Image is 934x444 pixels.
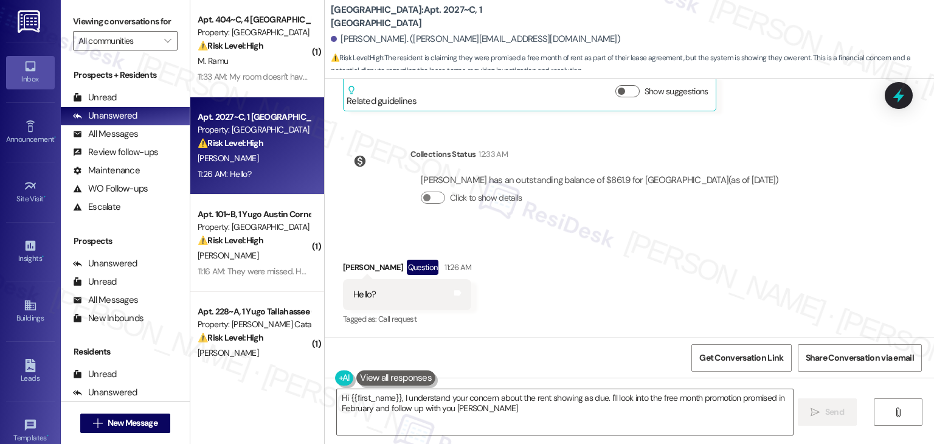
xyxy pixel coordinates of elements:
div: 11:16 AM: They were missed. He missed sending it in. [198,266,379,277]
span: • [47,432,49,440]
a: Buildings [6,295,55,328]
a: Leads [6,355,55,388]
a: Inbox [6,56,55,89]
b: [GEOGRAPHIC_DATA]: Apt. 2027~C, 1 [GEOGRAPHIC_DATA] [331,4,574,30]
div: Apt. 404~C, 4 [GEOGRAPHIC_DATA] [198,13,310,26]
div: Unanswered [73,386,137,399]
input: All communities [78,31,158,50]
button: Send [798,398,857,426]
span: • [42,252,44,261]
span: M. Ramu [198,55,228,66]
strong: ⚠️ Risk Level: High [198,235,263,246]
div: Property: [GEOGRAPHIC_DATA] [198,26,310,39]
div: 11:33 AM: My room doesn't have a light, and a chair. The laundry room doesn't have a light. The d... [198,71,705,82]
div: Related guidelines [347,85,417,108]
div: All Messages [73,294,138,307]
span: New Message [108,417,157,429]
div: New Inbounds [73,312,144,325]
label: Show suggestions [645,85,708,98]
div: Unread [73,91,117,104]
div: Tagged as: [343,310,471,328]
span: Get Conversation Link [699,352,783,364]
span: • [44,193,46,201]
div: Property: [GEOGRAPHIC_DATA] [198,123,310,136]
span: [PERSON_NAME] [198,153,258,164]
a: Site Visit • [6,176,55,209]
span: [PERSON_NAME] [198,250,258,261]
span: [PERSON_NAME] [198,347,258,358]
div: Apt. 2027~C, 1 [GEOGRAPHIC_DATA] [198,111,310,123]
strong: ⚠️ Risk Level: High [198,332,263,343]
div: Unanswered [73,257,137,270]
div: Apt. 101~B, 1 Yugo Austin Corner [198,208,310,221]
div: Property: [PERSON_NAME] Catalyst [198,318,310,331]
img: ResiDesk Logo [18,10,43,33]
span: Share Conversation via email [806,352,914,364]
div: WO Follow-ups [73,182,148,195]
div: Escalate [73,201,120,213]
div: Residents [61,345,190,358]
i:  [893,408,902,417]
strong: ⚠️ Risk Level: High [331,53,383,63]
label: Click to show details [450,192,522,204]
div: [PERSON_NAME] has an outstanding balance of $861.9 for [GEOGRAPHIC_DATA] (as of [DATE]) [421,174,779,187]
div: 11:26 AM: Hello? [198,168,251,179]
button: New Message [80,414,170,433]
div: Question [407,260,439,275]
div: 11:26 AM [441,261,471,274]
textarea: Hi {{first_name}}, I understand your concern about the rent showing as due. I'll look into the fr... [337,389,792,435]
span: Call request [378,314,417,324]
div: Unread [73,368,117,381]
div: Apt. 228~A, 1 Yugo Tallahassee Catalyst [198,305,310,318]
i:  [164,36,171,46]
div: Maintenance [73,164,140,177]
div: Hello? [353,288,376,301]
div: Collections Status [410,148,476,161]
div: Prospects + Residents [61,69,190,82]
strong: ⚠️ Risk Level: High [198,137,263,148]
div: 12:33 AM [476,148,508,161]
div: [PERSON_NAME]. ([PERSON_NAME][EMAIL_ADDRESS][DOMAIN_NAME]) [331,33,620,46]
a: Insights • [6,235,55,268]
i:  [811,408,820,417]
button: Get Conversation Link [691,344,791,372]
span: • [54,133,56,142]
div: Unanswered [73,109,137,122]
label: Viewing conversations for [73,12,178,31]
div: All Messages [73,128,138,140]
div: [PERSON_NAME] [343,260,471,279]
strong: ⚠️ Risk Level: High [198,40,263,51]
div: Prospects [61,235,190,248]
div: Unread [73,276,117,288]
span: : The resident is claiming they were promised a free month of rent as part of their lease agreeme... [331,52,934,78]
button: Share Conversation via email [798,344,922,372]
i:  [93,418,102,428]
div: Review follow-ups [73,146,158,159]
div: Property: [GEOGRAPHIC_DATA] [198,221,310,234]
span: Send [825,406,844,418]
